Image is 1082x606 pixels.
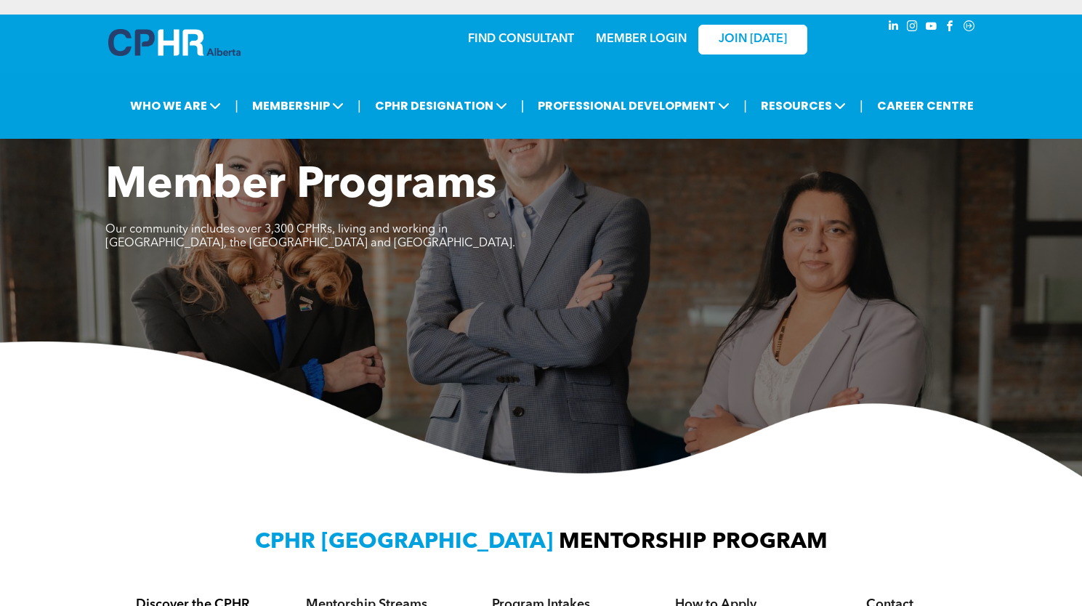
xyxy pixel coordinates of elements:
[942,18,958,38] a: facebook
[698,25,807,54] a: JOIN [DATE]
[248,92,348,119] span: MEMBERSHIP
[126,92,225,119] span: WHO WE ARE
[371,92,512,119] span: CPHR DESIGNATION
[108,29,241,56] img: A blue and white logo for cp alberta
[743,91,747,121] li: |
[961,18,977,38] a: Social network
[105,164,496,208] span: Member Programs
[886,18,902,38] a: linkedin
[105,224,515,249] span: Our community includes over 3,300 CPHRs, living and working in [GEOGRAPHIC_DATA], the [GEOGRAPHIC...
[905,18,921,38] a: instagram
[924,18,940,38] a: youtube
[468,33,574,45] a: FIND CONSULTANT
[596,33,687,45] a: MEMBER LOGIN
[255,531,553,553] span: CPHR [GEOGRAPHIC_DATA]
[358,91,361,121] li: |
[719,33,787,47] span: JOIN [DATE]
[521,91,525,121] li: |
[756,92,850,119] span: RESOURCES
[533,92,734,119] span: PROFESSIONAL DEVELOPMENT
[873,92,978,119] a: CAREER CENTRE
[559,531,828,553] span: MENTORSHIP PROGRAM
[235,91,238,121] li: |
[860,91,863,121] li: |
